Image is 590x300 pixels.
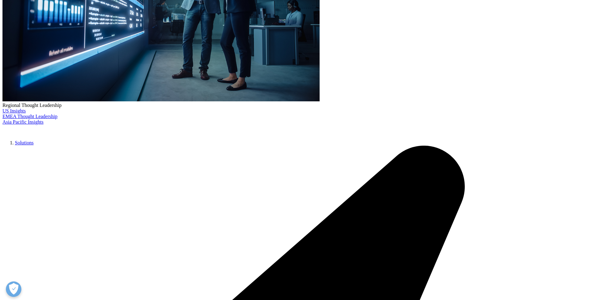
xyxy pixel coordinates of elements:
[6,281,21,297] button: Open Preferences
[2,125,52,134] img: IQVIA Healthcare Information Technology and Pharma Clinical Research Company
[2,103,588,108] div: Regional Thought Leadership
[2,108,26,113] a: US Insights
[15,140,33,145] a: Solutions
[2,119,43,125] a: Asia Pacific Insights
[2,114,57,119] a: EMEA Thought Leadership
